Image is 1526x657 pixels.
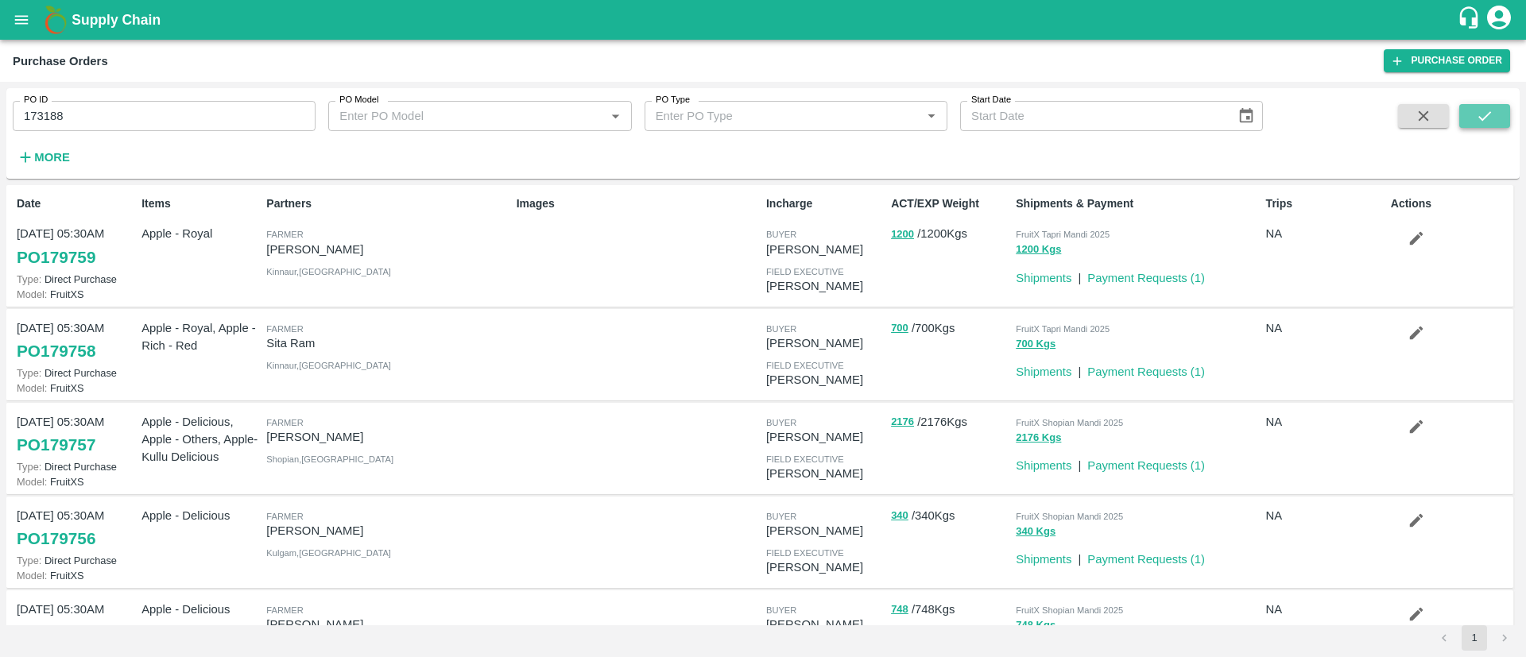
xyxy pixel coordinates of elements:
[141,413,260,466] p: Apple - Delicious, Apple - Others, Apple- Kullu Delicious
[766,616,885,633] p: [PERSON_NAME]
[141,507,260,524] p: Apple - Delicious
[1016,512,1123,521] span: FruitX Shopian Mandi 2025
[1384,49,1510,72] a: Purchase Order
[266,195,509,212] p: Partners
[17,382,47,394] span: Model:
[13,51,108,71] div: Purchase Orders
[891,601,908,619] button: 748
[266,324,303,334] span: Farmer
[40,4,72,36] img: logo
[891,225,1009,243] p: / 1200 Kgs
[1016,335,1055,354] button: 700 Kgs
[141,195,260,212] p: Items
[891,319,1009,338] p: / 700 Kgs
[17,601,135,618] p: [DATE] 05:30AM
[17,555,41,566] span: Type:
[141,601,260,618] p: Apple - Delicious
[1016,459,1071,472] a: Shipments
[1016,418,1123,427] span: FruitX Shopian Mandi 2025
[921,106,942,126] button: Open
[891,319,908,338] button: 700
[517,195,760,212] p: Images
[891,413,914,431] button: 2176
[1071,544,1081,568] div: |
[17,524,95,553] a: PO179756
[971,94,1011,106] label: Start Date
[1071,263,1081,287] div: |
[891,226,914,244] button: 1200
[1462,625,1487,651] button: page 1
[766,558,885,576] p: [PERSON_NAME]
[17,461,41,473] span: Type:
[766,371,885,388] p: [PERSON_NAME]
[1016,195,1259,212] p: Shipments & Payment
[1016,230,1110,239] span: FruitX Tapri Mandi 2025
[1016,523,1055,541] button: 340 Kgs
[891,507,1009,525] p: / 340 Kgs
[141,225,260,242] p: Apple - Royal
[766,195,885,212] p: Incharge
[766,324,796,334] span: buyer
[960,101,1225,131] input: Start Date
[266,241,509,258] p: [PERSON_NAME]
[266,605,303,615] span: Farmer
[891,601,1009,619] p: / 748 Kgs
[17,243,95,272] a: PO179759
[17,365,135,381] p: Direct Purchase
[1016,272,1071,284] a: Shipments
[17,381,135,396] p: FruitXS
[17,618,95,647] a: PO179755
[1231,101,1261,131] button: Choose date
[266,230,303,239] span: Farmer
[1071,450,1081,474] div: |
[1485,3,1513,37] div: account of current user
[766,334,885,352] p: [PERSON_NAME]
[1016,429,1061,447] button: 2176 Kgs
[266,454,393,464] span: Shopian , [GEOGRAPHIC_DATA]
[333,106,600,126] input: Enter PO Model
[266,361,391,370] span: Kinnaur , [GEOGRAPHIC_DATA]
[17,195,135,212] p: Date
[1266,413,1385,431] p: NA
[266,267,391,276] span: Kinnaur , [GEOGRAPHIC_DATA]
[17,459,135,474] p: Direct Purchase
[17,474,135,489] p: FruitXS
[766,277,885,295] p: [PERSON_NAME]
[13,144,74,171] button: More
[13,101,316,131] input: Enter PO ID
[17,337,95,365] a: PO179758
[766,605,796,615] span: buyer
[3,2,40,38] button: open drawer
[24,94,48,106] label: PO ID
[17,553,135,568] p: Direct Purchase
[34,151,70,164] strong: More
[17,287,135,302] p: FruitXS
[1016,324,1110,334] span: FruitX Tapri Mandi 2025
[1266,319,1385,337] p: NA
[1087,459,1205,472] a: Payment Requests (1)
[891,413,1009,431] p: / 2176 Kgs
[266,334,509,352] p: Sita Ram
[766,465,885,482] p: [PERSON_NAME]
[17,319,135,337] p: [DATE] 05:30AM
[1087,553,1205,566] a: Payment Requests (1)
[766,512,796,521] span: buyer
[266,616,509,633] p: [PERSON_NAME]
[766,241,885,258] p: [PERSON_NAME]
[1266,195,1385,212] p: Trips
[266,418,303,427] span: Farmer
[649,106,916,126] input: Enter PO Type
[17,476,47,488] span: Model:
[266,548,391,558] span: Kulgam , [GEOGRAPHIC_DATA]
[17,225,135,242] p: [DATE] 05:30AM
[1266,225,1385,242] p: NA
[766,454,844,464] span: field executive
[766,230,796,239] span: buyer
[266,522,509,539] p: [PERSON_NAME]
[605,106,626,126] button: Open
[1071,357,1081,381] div: |
[891,507,908,525] button: 340
[656,94,690,106] label: PO Type
[17,288,47,300] span: Model:
[891,195,1009,212] p: ACT/EXP Weight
